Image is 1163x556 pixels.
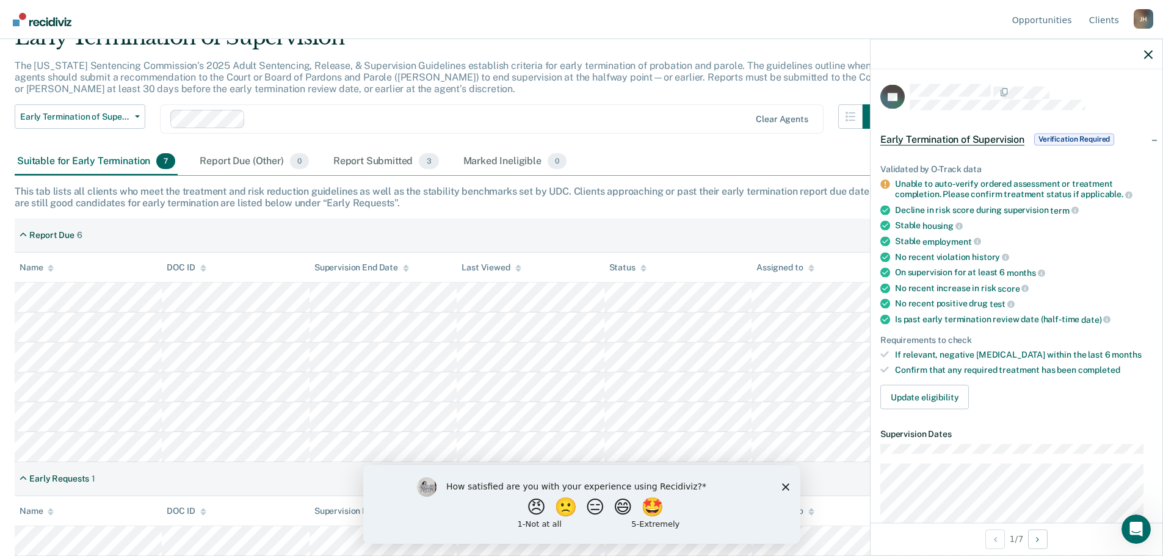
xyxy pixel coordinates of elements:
[880,385,969,409] button: Update eligibility
[972,252,1009,262] span: history
[290,153,309,169] span: 0
[895,365,1153,375] div: Confirm that any required treatment has been
[1034,133,1114,145] span: Verification Required
[1078,365,1120,375] span: completed
[462,262,521,273] div: Last Viewed
[756,262,814,273] div: Assigned to
[1028,529,1048,549] button: Next Opportunity
[895,236,1153,247] div: Stable
[15,186,1148,209] div: This tab lists all clients who meet the treatment and risk reduction guidelines as well as the st...
[895,179,1153,200] div: Unable to auto-verify ordered assessment or treatment completion. Please confirm treatment status...
[880,334,1153,345] div: Requirements to check
[895,251,1153,262] div: No recent violation
[419,153,438,169] span: 3
[895,267,1153,278] div: On supervision for at least 6
[1081,314,1110,324] span: date)
[13,13,71,26] img: Recidiviz
[197,148,311,175] div: Report Due (Other)
[1112,350,1141,359] span: months
[20,506,54,516] div: Name
[895,298,1153,309] div: No recent positive drug
[15,148,178,175] div: Suitable for Early Termination
[167,506,206,516] div: DOC ID
[156,153,175,169] span: 7
[922,221,963,231] span: housing
[29,474,89,484] div: Early Requests
[363,465,800,544] iframe: Survey by Kim from Recidiviz
[895,350,1153,360] div: If relevant, negative [MEDICAL_DATA] within the last 6
[314,262,409,273] div: Supervision End Date
[895,283,1153,294] div: No recent increase in risk
[998,283,1029,293] span: score
[92,474,95,484] div: 1
[985,529,1005,549] button: Previous Opportunity
[1134,9,1153,29] button: Profile dropdown button
[609,262,647,273] div: Status
[880,164,1153,174] div: Validated by O-Track data
[1007,267,1045,277] span: months
[756,114,808,125] div: Clear agents
[922,236,980,246] span: employment
[895,314,1153,325] div: Is past early termination review date (half-time
[548,153,567,169] span: 0
[314,506,409,516] div: Supervision End Date
[871,522,1162,555] div: 1 / 7
[29,230,74,240] div: Report Due
[15,60,883,95] p: The [US_STATE] Sentencing Commission’s 2025 Adult Sentencing, Release, & Supervision Guidelines e...
[167,262,206,273] div: DOC ID
[895,220,1153,231] div: Stable
[880,133,1024,145] span: Early Termination of Supervision
[20,262,54,273] div: Name
[331,148,441,175] div: Report Submitted
[990,299,1015,309] span: test
[871,120,1162,159] div: Early Termination of SupervisionVerification Required
[880,428,1153,439] dt: Supervision Dates
[1121,514,1151,544] iframe: Intercom live chat
[1134,9,1153,29] div: J H
[77,230,82,240] div: 6
[1050,205,1078,215] span: term
[895,204,1153,215] div: Decline in risk score during supervision
[15,25,887,60] div: Early Termination of Supervision
[20,112,130,122] span: Early Termination of Supervision
[461,148,570,175] div: Marked Ineligible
